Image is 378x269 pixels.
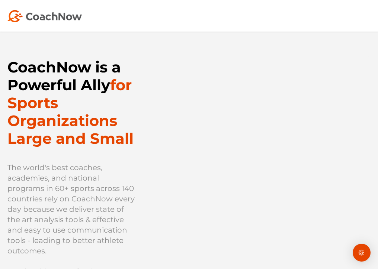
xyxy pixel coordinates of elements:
[7,10,82,22] img: Coach Now
[167,102,371,256] iframe: YouTube video player
[353,244,371,262] div: Open Intercom Messenger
